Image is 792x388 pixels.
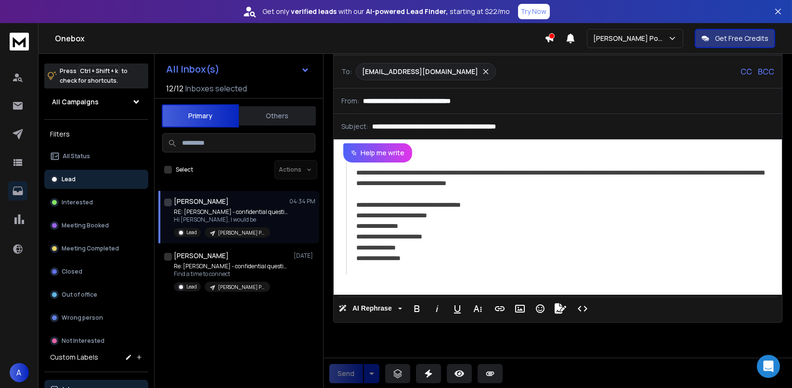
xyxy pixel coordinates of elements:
h1: [PERSON_NAME] [174,251,229,261]
h3: Inboxes selected [185,83,247,94]
p: Subject: [341,122,368,131]
button: Primary [162,104,239,127]
button: A [10,363,29,382]
p: 04:34 PM [289,198,315,205]
span: Ctrl + Shift + k [78,65,119,76]
button: All Campaigns [44,92,148,112]
strong: verified leads [291,7,337,16]
p: CC [740,66,752,77]
button: Try Now [518,4,550,19]
p: Closed [62,268,82,275]
button: Signature [551,299,570,318]
h3: Custom Labels [50,352,98,362]
button: Closed [44,262,148,281]
p: [PERSON_NAME] Point [218,284,264,291]
button: Insert Image (Ctrl+P) [511,299,529,318]
p: BCC [758,66,774,77]
p: Meeting Booked [62,222,109,229]
p: Get Free Credits [715,34,768,43]
p: Not Interested [62,337,104,345]
p: To: [341,67,352,76]
p: RE: [PERSON_NAME] - confidential question [174,208,289,216]
button: All Status [44,147,148,166]
p: Interested [62,199,93,206]
button: Others [239,105,316,126]
button: Emoticons [531,299,549,318]
button: More Text [468,299,487,318]
button: Meeting Completed [44,239,148,258]
button: Italic (Ctrl+I) [428,299,446,318]
h1: All Inbox(s) [166,64,220,74]
p: Get only with our starting at $22/mo [263,7,510,16]
button: Help me write [343,143,412,163]
p: Lead [186,283,197,290]
p: Try Now [521,7,547,16]
button: Insert Link (Ctrl+K) [491,299,509,318]
p: Find a time to connect [174,270,289,278]
button: Wrong person [44,308,148,327]
p: [EMAIL_ADDRESS][DOMAIN_NAME] [362,67,478,76]
p: Out of office [62,291,97,299]
p: Re: [PERSON_NAME] - confidential question [174,263,289,270]
h1: [PERSON_NAME] [174,197,229,206]
button: Underline (Ctrl+U) [448,299,467,318]
button: Not Interested [44,331,148,350]
p: Lead [62,175,76,183]
h3: Filters [44,127,148,141]
p: Lead [186,229,197,236]
h1: All Campaigns [52,97,99,107]
img: logo [10,33,29,50]
span: AI Rephrase [351,304,394,313]
button: Out of office [44,285,148,304]
button: Meeting Booked [44,216,148,235]
button: AI Rephrase [337,299,404,318]
p: Meeting Completed [62,245,119,252]
label: Select [176,166,193,174]
span: 12 / 12 [166,83,183,94]
p: All Status [63,152,90,160]
button: Code View [573,299,592,318]
button: Interested [44,193,148,212]
p: From: [341,96,359,106]
h1: Onebox [55,33,545,44]
div: Open Intercom Messenger [757,355,780,378]
p: Wrong person [62,314,103,322]
button: All Inbox(s) [158,60,317,79]
p: Hi [PERSON_NAME], I would be [174,216,289,224]
p: [PERSON_NAME] Point [593,34,668,43]
p: Press to check for shortcuts. [60,66,128,86]
button: Lead [44,170,148,189]
p: [DATE] [294,252,315,260]
strong: AI-powered Lead Finder, [366,7,448,16]
button: Get Free Credits [695,29,775,48]
button: Bold (Ctrl+B) [408,299,426,318]
p: [PERSON_NAME] Point [218,229,264,237]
